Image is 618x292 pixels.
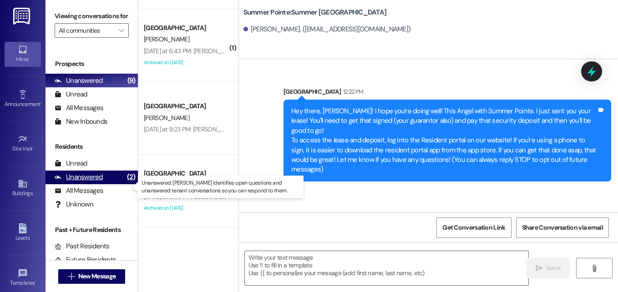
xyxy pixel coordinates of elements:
input: All communities [59,23,114,38]
b: Summer Pointe: Summer [GEOGRAPHIC_DATA] [243,8,387,17]
div: (2) [125,170,138,184]
div: Unanswered [55,172,103,182]
i:  [119,27,124,34]
img: ResiDesk Logo [13,8,32,25]
div: [DATE] at 6:43 PM: [PERSON_NAME] send me his phone number? he's not responding on messenger. [144,47,409,55]
button: Send [526,258,570,278]
div: Residents [46,142,138,151]
span: Share Conversation via email [522,223,603,232]
a: Templates • [5,266,41,290]
div: Past Residents [55,242,110,251]
span: [PERSON_NAME] [144,35,189,43]
div: Future Residents [55,255,116,265]
span: • [41,100,42,106]
div: [GEOGRAPHIC_DATA] [144,101,228,111]
div: All Messages [55,103,103,113]
div: Past + Future Residents [46,225,138,235]
button: Share Conversation via email [516,217,609,238]
div: [GEOGRAPHIC_DATA] [144,169,228,178]
a: Leads [5,221,41,245]
div: [DATE] at 9:23 PM: [PERSON_NAME] [144,125,238,133]
div: Unanswered [55,76,103,86]
span: Send [546,263,560,273]
a: Site Visit • [5,131,41,156]
div: [PERSON_NAME]. ([EMAIL_ADDRESS][DOMAIN_NAME]) [243,25,411,34]
div: [GEOGRAPHIC_DATA] [284,87,611,100]
a: Inbox [5,42,41,66]
div: [GEOGRAPHIC_DATA] [144,23,228,33]
div: 12:22 PM [341,87,364,96]
div: Unread [55,90,87,99]
div: Unread [55,159,87,168]
p: Unanswered: [PERSON_NAME] identifies open questions and unanswered tenant conversations so you ca... [142,179,300,195]
span: Get Conversation Link [442,223,505,232]
div: Archived on [DATE] [143,57,229,68]
i:  [536,265,542,272]
div: Hey there, [PERSON_NAME]! I hope you're doing well! This Angel with Summer Pointe. I just sent yo... [291,106,597,175]
span: [PERSON_NAME] [144,114,189,122]
div: Prospects [46,59,138,69]
i:  [591,265,598,272]
span: • [35,278,36,285]
div: All Messages [55,186,103,196]
div: Archived on [DATE] [143,202,229,214]
span: New Message [78,272,116,281]
i:  [68,273,75,280]
span: • [33,144,34,151]
div: (9) [125,74,138,88]
div: New Inbounds [55,117,107,126]
button: New Message [58,269,126,284]
button: Get Conversation Link [436,217,511,238]
label: Viewing conversations for [55,9,129,23]
a: Buildings [5,176,41,201]
div: Unknown [55,200,93,209]
div: [DATE] at 6:58 PM: Does the apartment already have a microwave? [144,192,321,201]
